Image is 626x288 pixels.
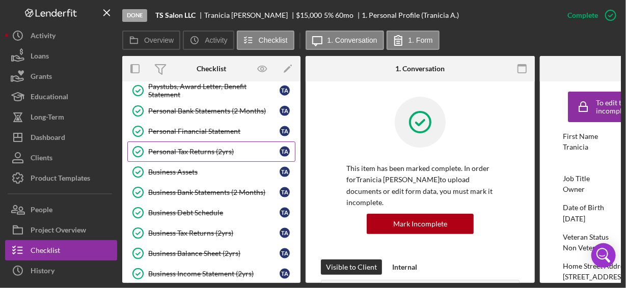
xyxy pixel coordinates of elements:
[5,107,117,127] button: Long-Term
[148,229,280,237] div: Business Tax Returns (2yrs)
[280,187,290,197] div: T A
[148,188,280,196] div: Business Bank Statements (2 Months)
[296,11,322,19] div: $15,000
[280,85,290,96] div: T A
[335,11,353,19] div: 60 mo
[5,199,117,220] button: People
[280,167,290,177] div: T A
[5,148,117,168] button: Clients
[324,11,334,19] div: 5 %
[122,9,147,22] div: Done
[5,240,117,261] button: Checklist
[280,248,290,258] div: T A
[5,127,117,148] button: Dashboard
[144,36,174,44] label: Overview
[326,260,377,275] div: Visible to Client
[387,31,440,50] button: 1. Form
[563,244,603,252] div: Non Veteran
[237,31,294,50] button: Checklist
[563,132,620,140] div: First Name
[127,203,295,223] a: Business Debt ScheduleTA
[127,264,295,284] a: Business Income Statement (2yrs)TA
[127,182,295,203] a: Business Bank Statements (2 Months)TA
[280,228,290,238] div: T A
[393,214,447,234] div: Mark Incomplete
[5,25,117,46] button: Activity
[31,148,52,170] div: Clients
[396,65,445,73] div: 1. Conversation
[31,127,65,150] div: Dashboard
[280,208,290,218] div: T A
[155,11,196,19] b: TS Salon LLC
[148,249,280,257] div: Business Balance Sheet (2yrs)
[321,260,382,275] button: Visible to Client
[5,261,117,281] button: History
[127,223,295,243] a: Business Tax Returns (2yrs)TA
[183,31,234,50] button: Activity
[127,80,295,101] a: Paystubs, Award Letter, Benefit StatementTA
[31,199,52,222] div: People
[148,82,280,99] div: Paystubs, Award Letter, Benefit Statement
[31,220,86,243] div: Project Overview
[557,5,621,25] button: Complete
[563,185,585,193] div: Owner
[346,163,494,209] p: This item has been marked complete. In order for Tranicia [PERSON_NAME] to upload documents or ed...
[127,141,295,162] a: Personal Tax Returns (2yrs)TA
[367,214,474,234] button: Mark Incomplete
[127,101,295,121] a: Personal Bank Statements (2 Months)TA
[148,209,280,217] div: Business Debt Schedule
[328,36,377,44] label: 1. Conversation
[5,66,117,87] button: Grants
[280,147,290,157] div: T A
[148,107,280,115] div: Personal Bank Statements (2 Months)
[31,25,56,48] div: Activity
[204,11,296,19] div: Tranicia [PERSON_NAME]
[5,46,117,66] button: Loans
[31,240,60,263] div: Checklist
[563,143,588,151] div: Tranicia
[31,107,64,130] div: Long-Term
[127,243,295,264] a: Business Balance Sheet (2yrs)TA
[362,11,459,19] div: 1. Personal Profile (Tranicia A.)
[197,65,226,73] div: Checklist
[31,261,55,283] div: History
[5,168,117,188] button: Product Templates
[31,66,52,89] div: Grants
[387,260,422,275] button: Internal
[409,36,433,44] label: 1. Form
[392,260,417,275] div: Internal
[148,148,280,156] div: Personal Tax Returns (2yrs)
[31,46,49,69] div: Loans
[148,127,280,135] div: Personal Financial Statement
[280,126,290,136] div: T A
[567,5,598,25] div: Complete
[259,36,288,44] label: Checklist
[563,215,585,223] div: [DATE]
[127,162,295,182] a: Business AssetsTA
[306,31,384,50] button: 1. Conversation
[5,87,117,107] button: Educational
[280,106,290,116] div: T A
[148,270,280,278] div: Business Income Statement (2yrs)
[205,36,227,44] label: Activity
[591,243,616,268] div: Open Intercom Messenger
[148,168,280,176] div: Business Assets
[31,87,68,109] div: Educational
[31,168,90,191] div: Product Templates
[122,31,180,50] button: Overview
[280,269,290,279] div: T A
[5,220,117,240] button: Project Overview
[127,121,295,141] a: Personal Financial StatementTA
